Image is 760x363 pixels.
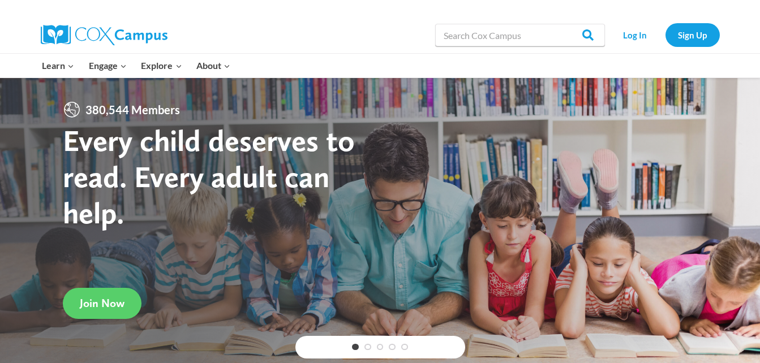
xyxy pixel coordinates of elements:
span: 380,544 Members [81,101,184,119]
img: Cox Campus [41,25,168,45]
span: Join Now [80,296,124,310]
a: Join Now [63,288,141,319]
span: Engage [89,58,127,73]
a: 4 [389,344,396,351]
span: About [196,58,230,73]
a: 5 [401,344,408,351]
nav: Primary Navigation [35,54,238,77]
a: Sign Up [665,23,720,46]
nav: Secondary Navigation [611,23,720,46]
strong: Every child deserves to read. Every adult can help. [63,122,355,230]
a: 2 [364,344,371,351]
input: Search Cox Campus [435,24,605,46]
span: Learn [42,58,74,73]
a: Log In [611,23,660,46]
span: Explore [141,58,182,73]
a: 3 [377,344,384,351]
a: 1 [352,344,359,351]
